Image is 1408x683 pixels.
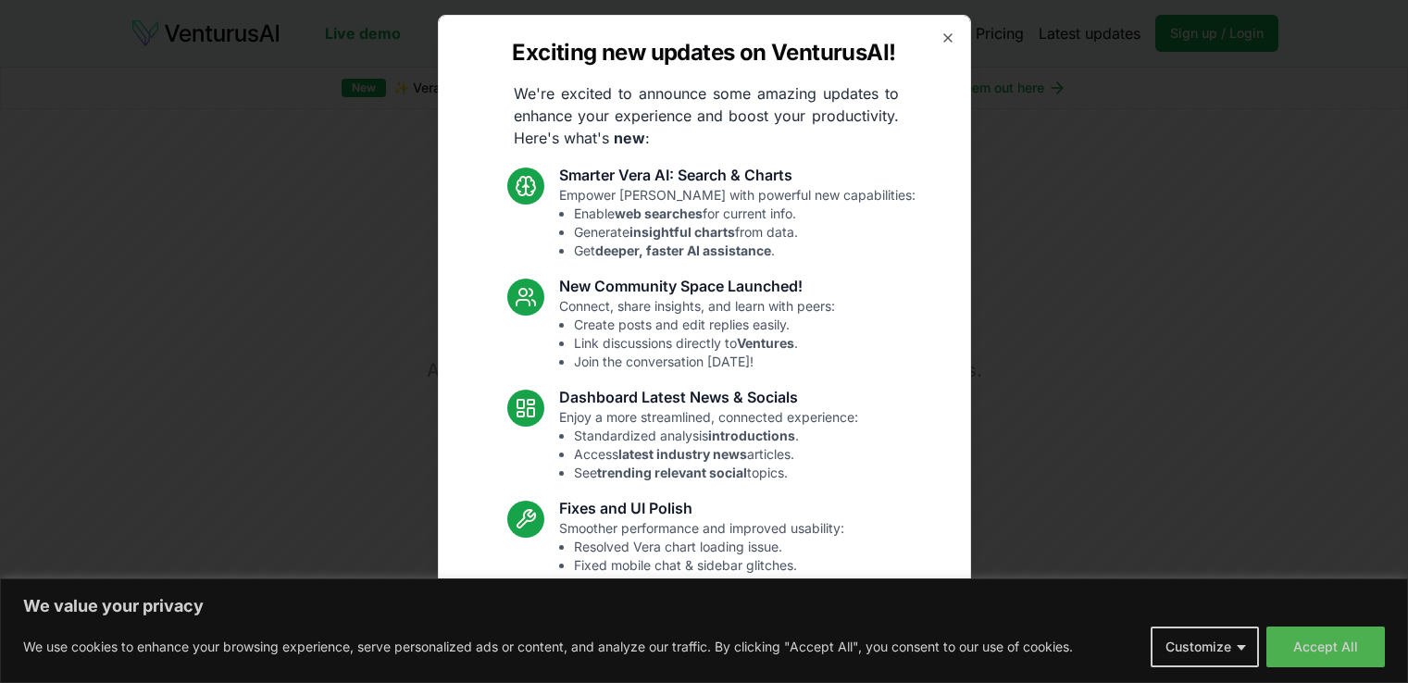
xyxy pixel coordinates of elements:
[595,242,771,258] strong: deeper, faster AI assistance
[708,428,795,443] strong: introductions
[574,242,916,260] li: Get .
[615,205,703,221] strong: web searches
[497,608,912,675] p: These updates are designed to make VenturusAI more powerful, intuitive, and user-friendly. Let us...
[574,334,835,353] li: Link discussions directly to .
[574,538,844,556] li: Resolved Vera chart loading issue.
[559,186,916,260] p: Empower [PERSON_NAME] with powerful new capabilities:
[559,275,835,297] h3: New Community Space Launched!
[574,427,858,445] li: Standardized analysis .
[559,497,844,519] h3: Fixes and UI Polish
[629,224,735,240] strong: insightful charts
[499,82,914,149] p: We're excited to announce some amazing updates to enhance your experience and boost your producti...
[597,465,747,480] strong: trending relevant social
[574,353,835,371] li: Join the conversation [DATE]!
[574,575,844,593] li: Enhanced overall UI consistency.
[559,164,916,186] h3: Smarter Vera AI: Search & Charts
[559,386,858,408] h3: Dashboard Latest News & Socials
[559,297,835,371] p: Connect, share insights, and learn with peers:
[559,519,844,593] p: Smoother performance and improved usability:
[737,335,794,351] strong: Ventures
[574,205,916,223] li: Enable for current info.
[574,223,916,242] li: Generate from data.
[559,408,858,482] p: Enjoy a more streamlined, connected experience:
[574,556,844,575] li: Fixed mobile chat & sidebar glitches.
[574,316,835,334] li: Create posts and edit replies easily.
[574,464,858,482] li: See topics.
[574,445,858,464] li: Access articles.
[618,446,747,462] strong: latest industry news
[614,129,645,147] strong: new
[512,38,895,68] h2: Exciting new updates on VenturusAI!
